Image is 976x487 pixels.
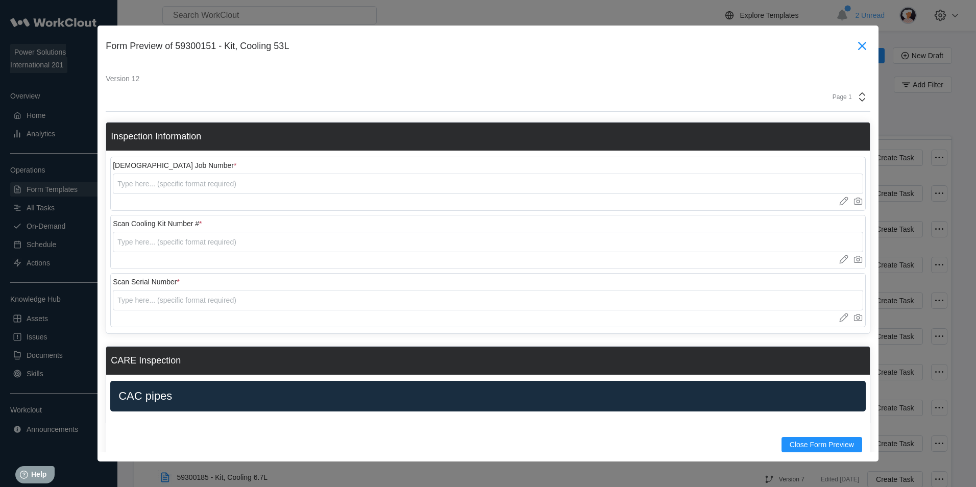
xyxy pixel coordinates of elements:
div: Scan Cooling Kit Number # [113,220,202,228]
div: Version 12 [106,75,870,83]
button: Close Form Preview [782,437,862,452]
div: CARE Inspection [111,355,181,366]
div: Form Preview of 59300151 - Kit, Cooling 53L [106,41,854,52]
input: Type here... (specific format required) [113,174,863,194]
input: Type here... (specific format required) [113,290,863,310]
div: Inspection Information [111,131,201,142]
span: Close Form Preview [790,441,854,448]
input: Type here... (specific format required) [113,232,863,252]
div: [DEMOGRAPHIC_DATA] Job Number [113,161,236,169]
div: Page 1 [826,93,852,101]
div: Scan Serial Number [113,278,180,286]
h2: CAC pipes [114,389,862,403]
